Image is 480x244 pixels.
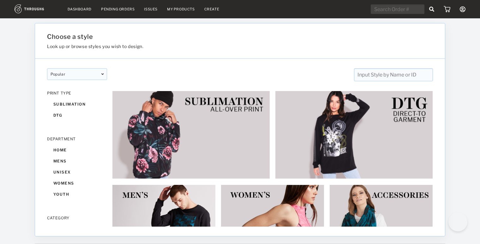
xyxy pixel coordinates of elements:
div: youth [47,189,107,200]
div: sublimation [47,99,107,110]
input: Search Order # [371,4,424,14]
img: 2e253fe2-a06e-4c8d-8f72-5695abdd75b9.jpg [275,91,433,179]
div: womens [47,178,107,189]
div: dtg [47,110,107,121]
input: Input Style by Name or ID [354,68,433,81]
div: CATEGORY [47,216,107,220]
div: accessories [47,223,107,235]
img: icon_cart.dab5cea1.svg [444,6,450,12]
div: mens [47,156,107,167]
a: Pending Orders [101,7,135,11]
a: Dashboard [68,7,92,11]
div: popular [47,68,107,80]
div: home [47,144,107,156]
img: logo.1c10ca64.svg [15,4,58,13]
a: My Products [167,7,195,11]
div: unisex [47,167,107,178]
iframe: Toggle Customer Support [448,212,467,231]
h1: Choose a style [47,33,368,40]
h3: Look up or browse styles you wish to design. [47,44,368,49]
div: DEPARTMENT [47,137,107,141]
a: Create [204,7,219,11]
img: 6ec95eaf-68e2-44b2-82ac-2cbc46e75c33.jpg [112,91,270,179]
div: PRINT TYPE [47,91,107,95]
a: Issues [144,7,158,11]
